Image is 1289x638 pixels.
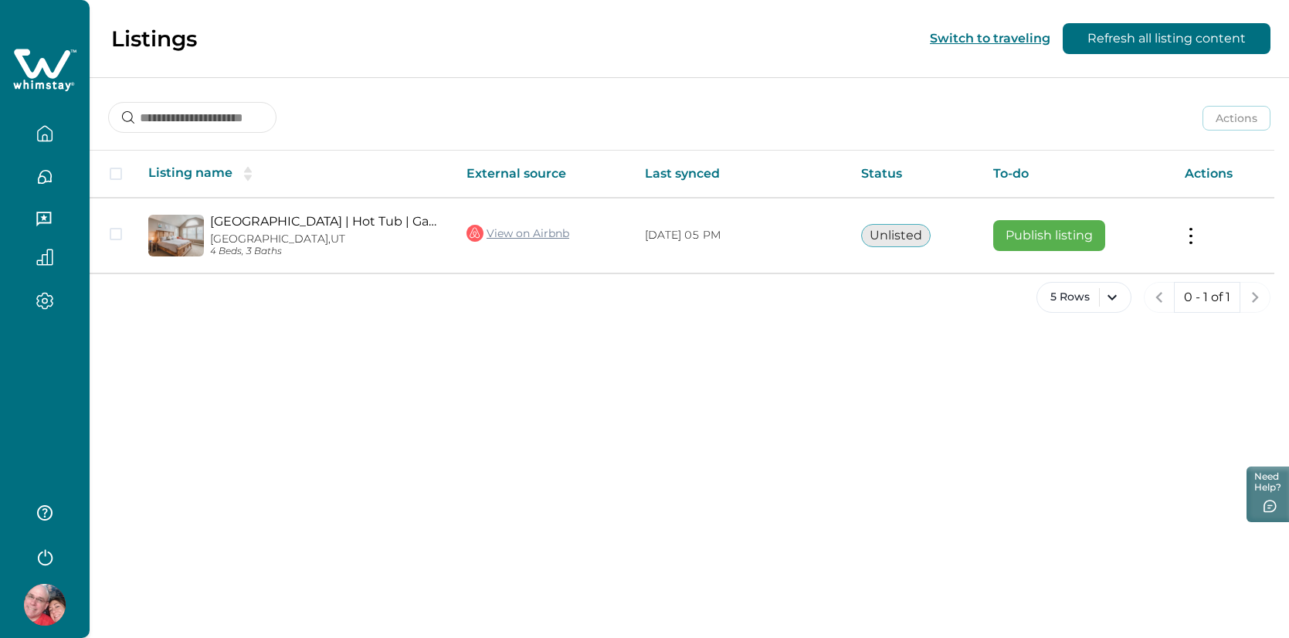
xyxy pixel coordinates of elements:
[981,151,1172,198] th: To-do
[1172,151,1274,198] th: Actions
[210,246,442,257] p: 4 Beds, 3 Baths
[1240,282,1270,313] button: next page
[849,151,981,198] th: Status
[210,232,442,246] p: [GEOGRAPHIC_DATA], UT
[645,228,836,243] p: [DATE] 05 PM
[1174,282,1240,313] button: 0 - 1 of 1
[24,584,66,626] img: Whimstay Host
[1144,282,1175,313] button: previous page
[232,166,263,182] button: sorting
[1203,106,1270,131] button: Actions
[210,214,442,229] a: [GEOGRAPHIC_DATA] | Hot Tub | Game Rm |Hike Bike SKI
[930,31,1050,46] button: Switch to traveling
[1063,23,1270,54] button: Refresh all listing content
[466,223,569,243] a: View on Airbnb
[1036,282,1131,313] button: 5 Rows
[454,151,633,198] th: External source
[111,25,197,52] p: Listings
[861,224,931,247] button: Unlisted
[633,151,849,198] th: Last synced
[148,215,204,256] img: propertyImage_Mtn Townhouse | Hot Tub | Game Rm |Hike Bike SKI
[1184,290,1230,305] p: 0 - 1 of 1
[993,220,1105,251] button: Publish listing
[136,151,454,198] th: Listing name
